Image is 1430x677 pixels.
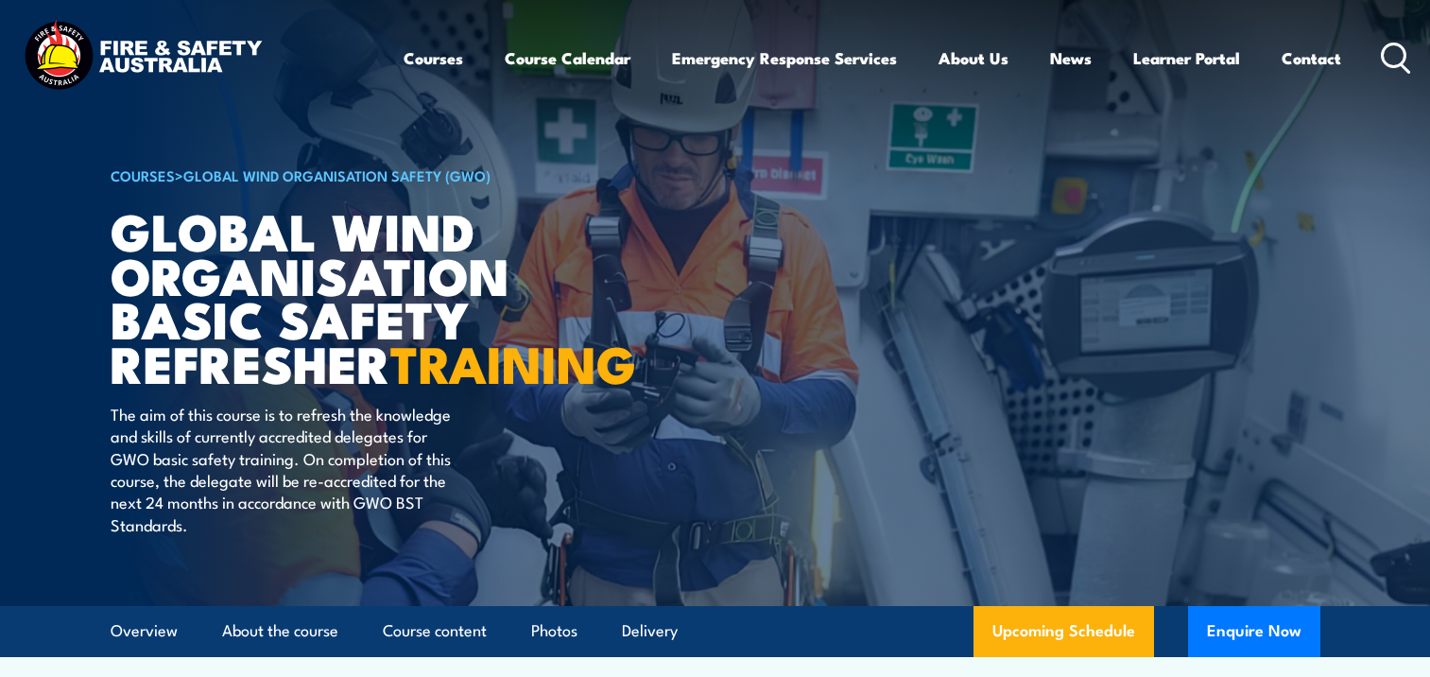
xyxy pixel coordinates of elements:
[111,165,175,185] a: COURSES
[939,33,1008,83] a: About Us
[672,33,897,83] a: Emergency Response Services
[111,208,577,385] h1: Global Wind Organisation Basic Safety Refresher
[111,403,456,535] p: The aim of this course is to refresh the knowledge and skills of currently accredited delegates f...
[1188,606,1320,657] button: Enquire Now
[222,606,338,656] a: About the course
[622,606,678,656] a: Delivery
[973,606,1154,657] a: Upcoming Schedule
[111,606,178,656] a: Overview
[1133,33,1240,83] a: Learner Portal
[505,33,630,83] a: Course Calendar
[183,165,491,185] a: Global Wind Organisation Safety (GWO)
[390,322,636,401] strong: TRAINING
[111,164,577,186] h6: >
[1282,33,1341,83] a: Contact
[1050,33,1092,83] a: News
[383,606,487,656] a: Course content
[404,33,463,83] a: Courses
[531,606,577,656] a: Photos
